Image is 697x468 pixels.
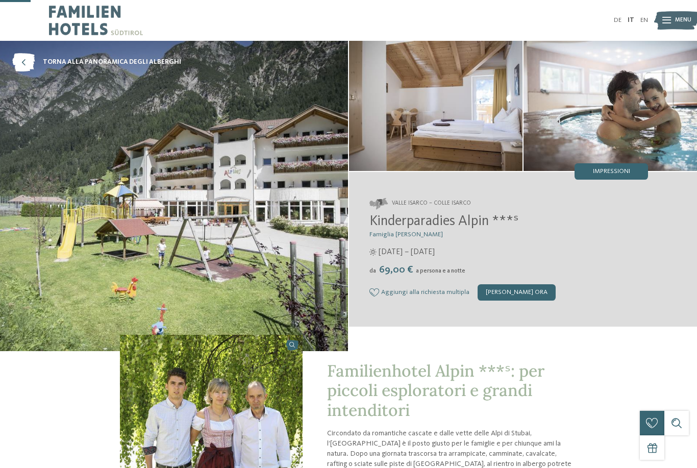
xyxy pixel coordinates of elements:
[628,17,634,23] a: IT
[416,268,465,274] span: a persona e a notte
[369,214,518,229] span: Kinderparadies Alpin ***ˢ
[327,360,544,421] span: Familienhotel Alpin ***ˢ: per piccoli esploratori e grandi intenditori
[379,247,435,258] span: [DATE] – [DATE]
[369,268,376,274] span: da
[593,168,630,175] span: Impressioni
[478,284,556,301] div: [PERSON_NAME] ora
[43,58,181,67] span: torna alla panoramica degli alberghi
[381,289,469,296] span: Aggiungi alla richiesta multipla
[675,16,691,24] span: Menu
[369,249,377,256] i: Orari d'apertura estate
[12,53,181,71] a: torna alla panoramica degli alberghi
[392,200,471,208] span: Valle Isarco – Colle Isarco
[614,17,621,23] a: DE
[369,231,443,238] span: Famiglia [PERSON_NAME]
[640,17,648,23] a: EN
[377,265,415,275] span: 69,00 €
[524,41,697,171] img: Il family hotel a Vipiteno per veri intenditori
[349,41,522,171] img: Il family hotel a Vipiteno per veri intenditori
